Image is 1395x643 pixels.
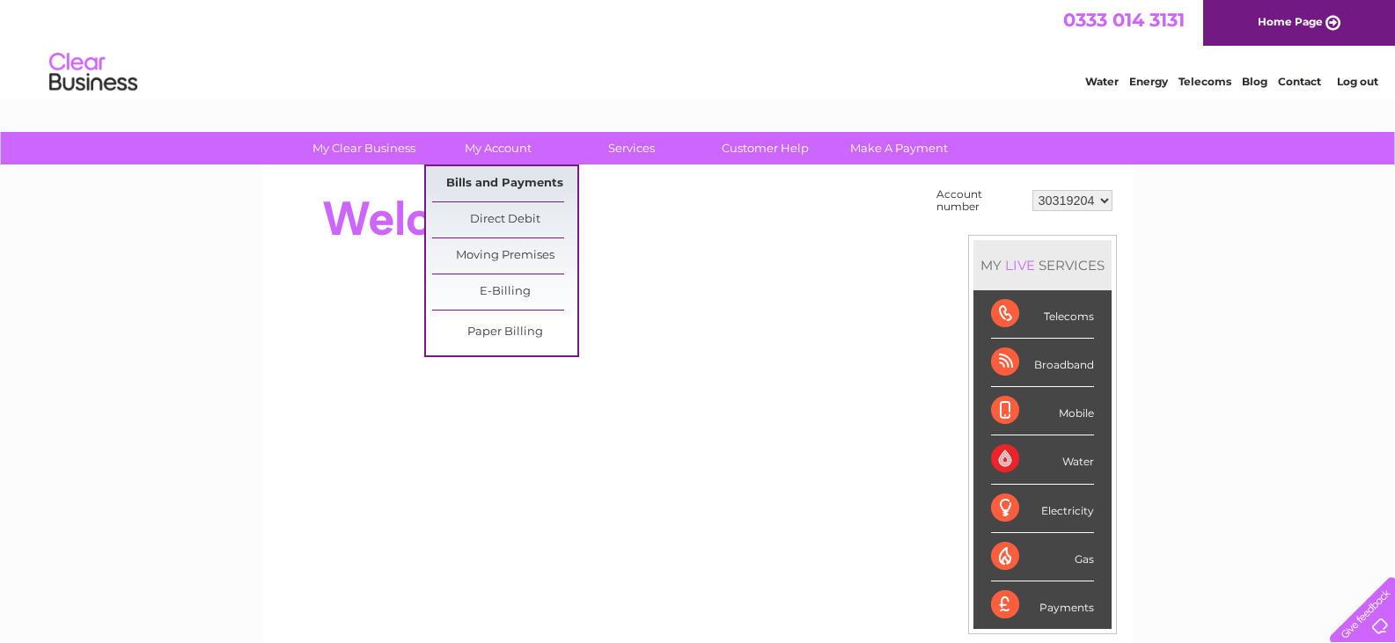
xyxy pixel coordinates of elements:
div: Broadband [991,339,1094,387]
a: Customer Help [693,132,838,164]
div: Water [991,435,1094,484]
a: Energy [1129,75,1168,88]
td: Account number [932,184,1028,217]
div: Electricity [991,485,1094,533]
a: Contact [1278,75,1321,88]
img: logo.png [48,46,138,99]
a: My Clear Business [291,132,437,164]
a: Telecoms [1178,75,1231,88]
a: Services [559,132,704,164]
a: Direct Debit [432,202,577,237]
a: E-Billing [432,274,577,310]
div: Telecoms [991,290,1094,339]
div: Mobile [991,387,1094,435]
a: Bills and Payments [432,166,577,201]
a: Paper Billing [432,315,577,350]
a: Water [1085,75,1119,88]
div: LIVE [1002,257,1039,274]
a: My Account [425,132,570,164]
div: Gas [991,533,1094,581]
a: Blog [1242,75,1267,88]
a: Log out [1337,75,1378,88]
a: Moving Premises [432,238,577,274]
a: 0333 014 3131 [1063,9,1185,31]
a: Make A Payment [826,132,972,164]
div: MY SERVICES [973,240,1112,290]
div: Clear Business is a trading name of Verastar Limited (registered in [GEOGRAPHIC_DATA] No. 3667643... [283,10,1114,85]
div: Payments [991,581,1094,629]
